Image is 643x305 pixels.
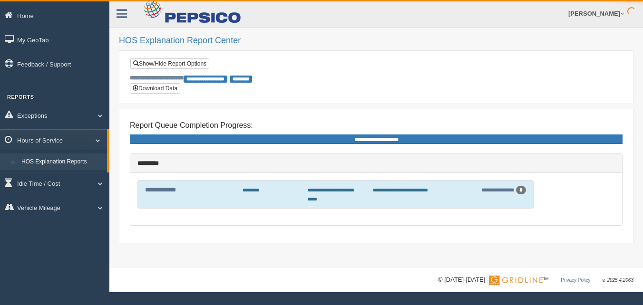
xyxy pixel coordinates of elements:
img: Gridline [489,276,543,285]
h4: Report Queue Completion Progress: [130,121,623,130]
a: Show/Hide Report Options [130,58,209,69]
a: HOS Explanation Reports [17,153,107,171]
h2: HOS Explanation Report Center [119,36,633,46]
a: Privacy Policy [561,277,590,283]
span: v. 2025.4.2063 [603,277,633,283]
button: Download Data [130,83,180,94]
a: HOS Violation Audit Reports [17,170,107,187]
div: © [DATE]-[DATE] - ™ [438,275,633,285]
